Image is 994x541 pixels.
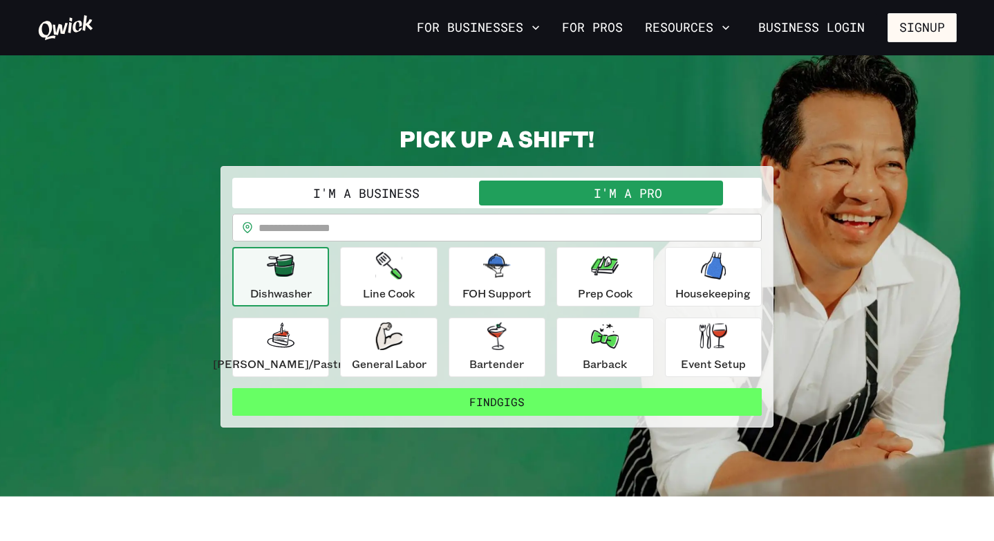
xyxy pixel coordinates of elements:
h2: PICK UP A SHIFT! [221,125,773,152]
button: Resources [639,16,735,39]
p: Prep Cook [578,285,632,302]
a: Business Login [747,13,876,42]
button: FOH Support [449,247,545,306]
a: For Pros [556,16,628,39]
p: Event Setup [681,356,746,372]
button: I'm a Business [235,181,497,205]
button: Barback [556,318,653,377]
button: Event Setup [665,318,762,377]
p: Housekeeping [675,285,751,302]
button: Dishwasher [232,247,329,306]
button: [PERSON_NAME]/Pastry [232,318,329,377]
p: [PERSON_NAME]/Pastry [213,356,348,372]
button: Signup [888,13,957,42]
button: Line Cook [340,247,437,306]
p: Barback [583,356,627,372]
p: FOH Support [462,285,532,302]
button: General Labor [340,318,437,377]
button: Bartender [449,318,545,377]
button: I'm a Pro [497,181,759,205]
p: Bartender [469,356,524,372]
p: Dishwasher [250,285,312,302]
p: General Labor [352,356,426,372]
button: Prep Cook [556,247,653,306]
button: For Businesses [411,16,545,39]
button: Housekeeping [665,247,762,306]
button: FindGigs [232,388,762,416]
p: Line Cook [363,285,415,302]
